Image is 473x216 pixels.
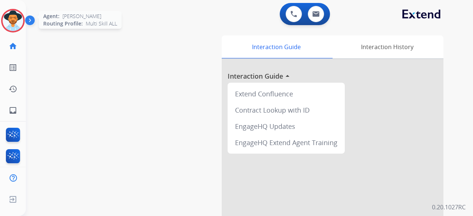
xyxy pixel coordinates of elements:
[231,134,342,151] div: EngageHQ Extend Agent Training
[222,35,331,58] div: Interaction Guide
[231,102,342,118] div: Contract Lookup with ID
[8,63,17,72] mat-icon: list_alt
[43,20,83,27] span: Routing Profile:
[62,13,101,20] span: [PERSON_NAME]
[8,85,17,93] mat-icon: history
[43,13,59,20] span: Agent:
[8,106,17,115] mat-icon: inbox
[231,86,342,102] div: Extend Confluence
[3,10,23,31] img: avatar
[86,20,117,27] span: Multi Skill ALL
[331,35,443,58] div: Interaction History
[432,203,466,212] p: 0.20.1027RC
[8,42,17,51] mat-icon: home
[231,118,342,134] div: EngageHQ Updates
